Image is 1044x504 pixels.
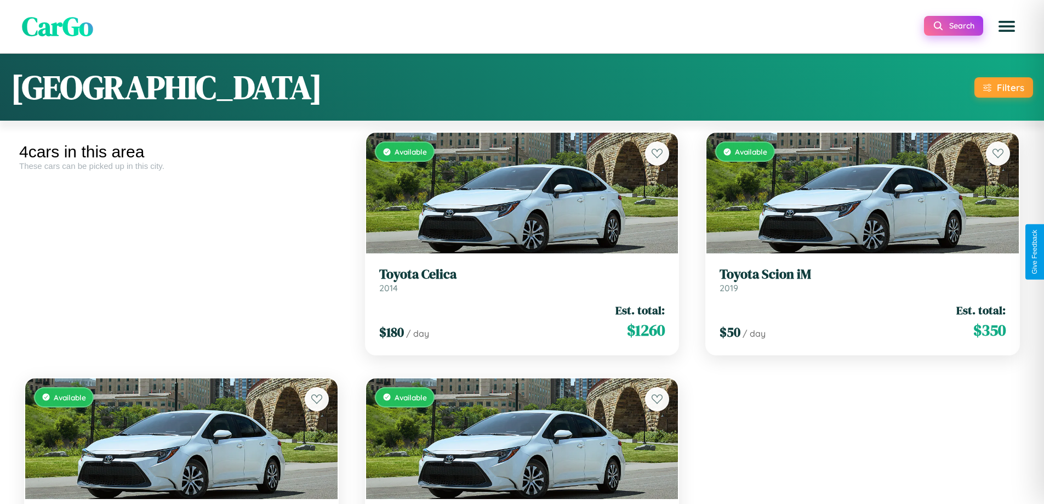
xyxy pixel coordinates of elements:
span: Available [395,393,427,402]
span: Available [735,147,767,156]
a: Toyota Scion iM2019 [720,267,1006,293]
a: Toyota Celica2014 [379,267,665,293]
span: Search [949,21,974,31]
h1: [GEOGRAPHIC_DATA] [11,65,322,110]
span: CarGo [22,8,93,44]
span: Available [54,393,86,402]
span: Est. total: [956,302,1006,318]
span: $ 50 [720,323,740,341]
span: / day [406,328,429,339]
div: Filters [997,82,1024,93]
span: $ 350 [973,319,1006,341]
span: 2019 [720,282,738,293]
h3: Toyota Celica [379,267,665,282]
span: $ 180 [379,323,404,341]
span: 2014 [379,282,398,293]
h3: Toyota Scion iM [720,267,1006,282]
span: Available [395,147,427,156]
span: $ 1260 [627,319,665,341]
button: Filters [974,77,1033,98]
button: Search [924,16,983,36]
div: These cars can be picked up in this city. [19,161,344,171]
span: Est. total: [615,302,665,318]
div: Give Feedback [1031,230,1039,274]
div: 4 cars in this area [19,143,344,161]
button: Open menu [991,11,1022,42]
span: / day [743,328,766,339]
